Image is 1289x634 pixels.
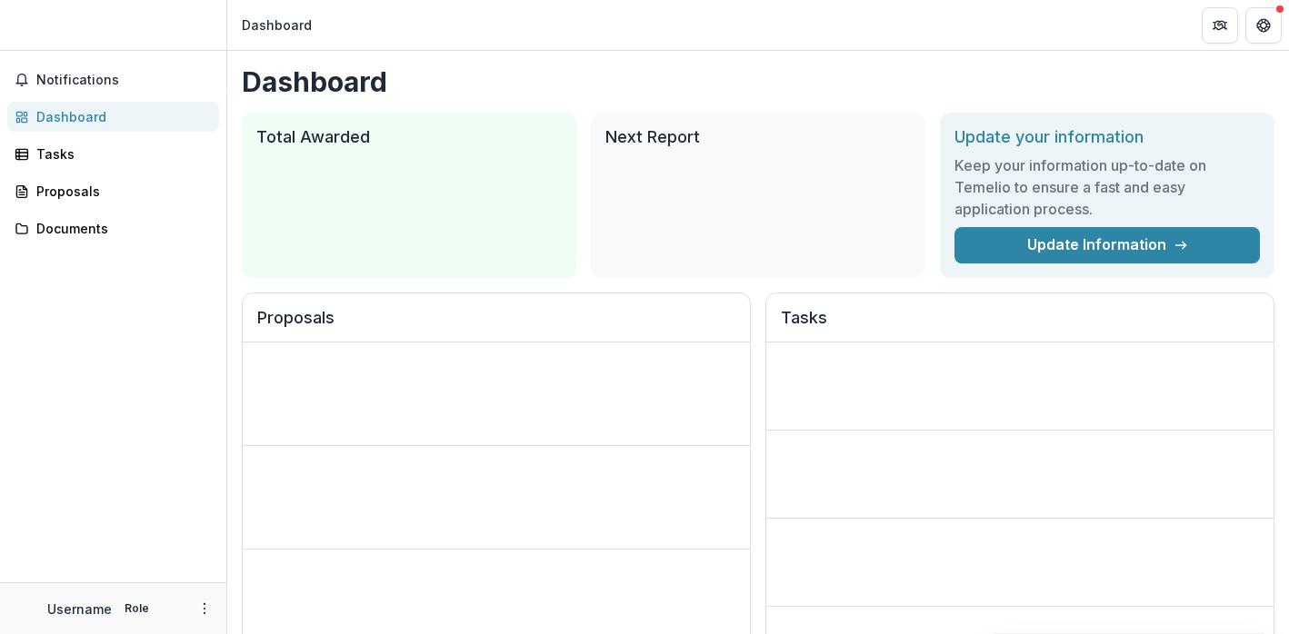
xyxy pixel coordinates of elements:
[257,308,735,342] h2: Proposals
[605,127,911,147] h2: Next Report
[954,227,1260,263] a: Update Information
[36,73,212,88] span: Notifications
[47,599,112,619] p: Username
[235,12,319,38] nav: breadcrumb
[7,102,219,132] a: Dashboard
[119,600,155,617] p: Role
[194,598,215,619] button: More
[242,15,312,35] div: Dashboard
[242,65,1274,98] h1: Dashboard
[1202,7,1238,44] button: Partners
[36,182,205,201] div: Proposals
[36,107,205,126] div: Dashboard
[954,127,1260,147] h2: Update your information
[7,65,219,94] button: Notifications
[1245,7,1282,44] button: Get Help
[36,219,205,238] div: Documents
[7,139,219,169] a: Tasks
[954,154,1260,220] h3: Keep your information up-to-date on Temelio to ensure a fast and easy application process.
[781,308,1259,342] h2: Tasks
[36,144,205,163] div: Tasks
[7,213,219,243] a: Documents
[7,176,219,206] a: Proposals
[256,127,562,147] h2: Total Awarded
